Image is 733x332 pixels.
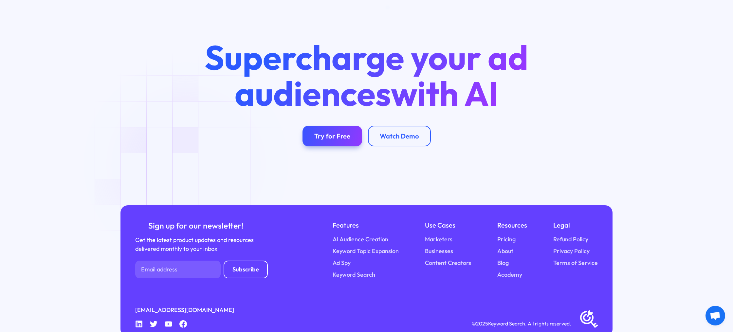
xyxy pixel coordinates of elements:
[333,247,399,255] a: Keyword Topic Expansion
[368,126,431,146] a: Watch Demo
[497,270,522,279] a: Academy
[425,258,471,267] a: Content Creators
[135,261,221,278] input: Email address
[425,235,452,244] a: Marketers
[553,235,588,244] a: Refund Policy
[314,132,350,140] div: Try for Free
[333,220,399,231] div: Features
[472,320,571,328] div: © Keyword Search. All rights reserved.
[224,261,268,278] input: Subscribe
[135,235,256,253] div: Get the latest product updates and resources delivered monthly to your inbox
[497,247,513,255] a: About
[333,270,375,279] a: Keyword Search
[380,132,419,140] div: Watch Demo
[497,258,509,267] a: Blog
[135,305,234,314] a: [EMAIL_ADDRESS][DOMAIN_NAME]
[190,39,543,111] h2: Supercharge your ad audiences
[135,220,256,231] div: Sign up for our newsletter!
[553,247,590,255] a: Privacy Policy
[302,126,362,146] a: Try for Free
[553,220,598,231] div: Legal
[476,320,488,327] span: 2025
[135,261,268,278] form: Newsletter Form
[706,306,725,325] a: Open chat
[425,247,453,255] a: Businesses
[333,235,388,244] a: AI Audience Creation
[425,220,471,231] div: Use Cases
[497,235,516,244] a: Pricing
[553,258,598,267] a: Terms of Service
[497,220,527,231] div: Resources
[391,72,498,115] span: with AI
[333,258,351,267] a: Ad Spy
